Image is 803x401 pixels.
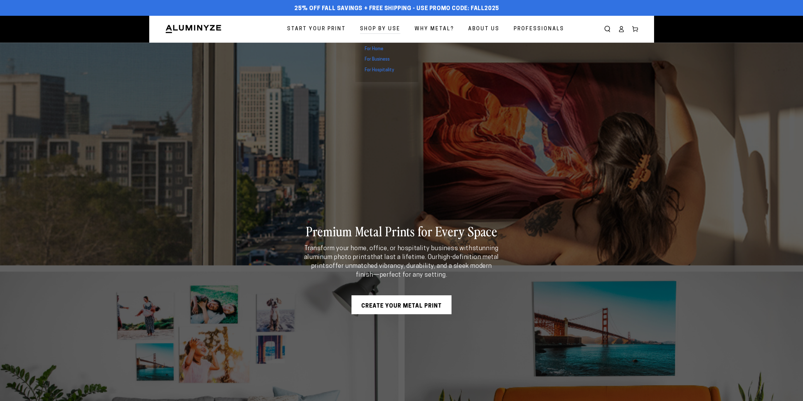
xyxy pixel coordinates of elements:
[365,56,390,63] span: For Business
[468,25,499,34] span: About Us
[410,21,459,38] a: Why Metal?
[302,223,501,239] h2: Premium Metal Prints for Every Space
[355,54,418,65] a: For Business
[355,44,418,55] a: For Home
[282,21,351,38] a: Start Your Print
[365,46,383,52] span: For Home
[355,21,405,38] a: Shop By Use
[302,244,501,280] p: Transform your home, office, or hospitality business with that last a lifetime. Our offer unmatch...
[415,25,454,34] span: Why Metal?
[351,295,452,314] a: CREATE YOUR METAL PRINT
[600,22,614,36] summary: Search our site
[355,65,418,76] a: For Hospitality
[463,21,504,38] a: About Us
[311,254,499,269] strong: high-definition metal prints
[514,25,564,34] span: Professionals
[365,67,394,74] span: For Hospitality
[509,21,569,38] a: Professionals
[304,245,499,261] strong: stunning aluminum photo prints
[287,25,346,34] span: Start Your Print
[360,25,400,34] span: Shop By Use
[294,5,499,12] span: 25% off FALL Savings + Free Shipping - Use Promo Code: FALL2025
[165,24,222,34] img: Aluminyze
